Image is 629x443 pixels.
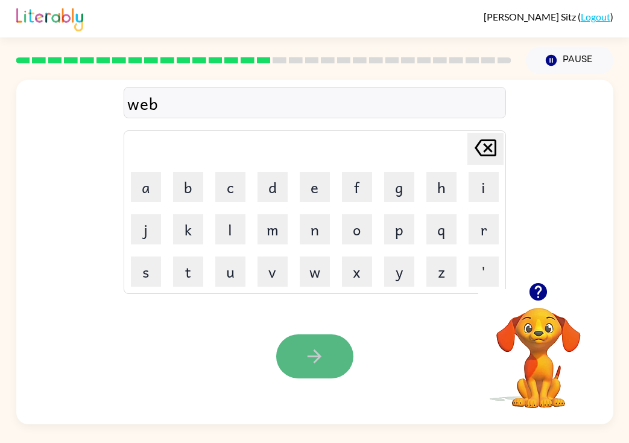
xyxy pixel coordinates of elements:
div: ( ) [484,11,613,22]
a: Logout [581,11,610,22]
button: i [469,172,499,202]
button: f [342,172,372,202]
button: l [215,214,245,244]
button: o [342,214,372,244]
button: c [215,172,245,202]
div: web [127,91,502,116]
img: Literably [16,5,83,31]
button: m [258,214,288,244]
button: ' [469,257,499,287]
button: Pause [526,46,613,74]
button: u [215,257,245,287]
button: k [173,214,203,244]
button: d [258,172,288,202]
button: x [342,257,372,287]
button: s [131,257,161,287]
button: e [300,172,330,202]
button: y [384,257,414,287]
button: j [131,214,161,244]
button: w [300,257,330,287]
button: n [300,214,330,244]
button: p [384,214,414,244]
button: g [384,172,414,202]
button: z [426,257,457,287]
button: a [131,172,161,202]
button: t [173,257,203,287]
button: r [469,214,499,244]
button: h [426,172,457,202]
span: [PERSON_NAME] Sitz [484,11,578,22]
video: Your browser must support playing .mp4 files to use Literably. Please try using another browser. [478,289,599,410]
button: q [426,214,457,244]
button: b [173,172,203,202]
button: v [258,257,288,287]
